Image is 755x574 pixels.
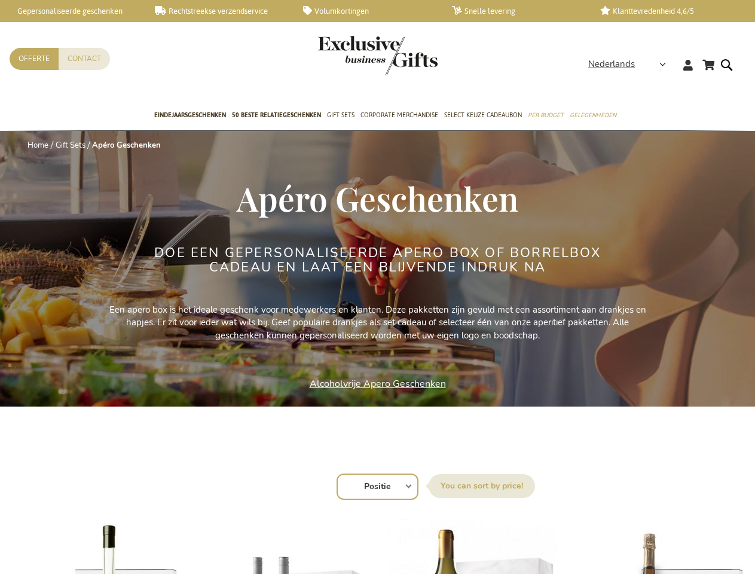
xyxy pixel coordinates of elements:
h2: Doe een gepersonaliseerde apero box of borrelbox cadeau en laat een blijvende indruk na [154,246,602,274]
img: Exclusive Business gifts logo [318,36,438,75]
label: Sorteer op [429,474,535,498]
strong: Apéro Geschenken [92,140,161,151]
span: Apéro Geschenken [237,176,518,220]
span: Per Budget [528,109,564,121]
a: Contact [59,48,110,70]
span: Gelegenheden [570,109,616,121]
a: Gift Sets [56,140,85,151]
a: Select Keuze Cadeaubon [444,101,522,131]
a: Gepersonaliseerde geschenken [6,6,136,16]
a: 50 beste relatiegeschenken [232,101,321,131]
a: Per Budget [528,101,564,131]
a: store logo [318,36,378,75]
a: Corporate Merchandise [360,101,438,131]
a: Home [27,140,48,151]
span: Gift Sets [327,109,354,121]
a: Volumkortingen [303,6,433,16]
span: 50 beste relatiegeschenken [232,109,321,121]
p: Een apero box is het ideale geschenk voor medewerkers en klanten. Deze pakketten zijn gevuld met ... [109,304,647,342]
a: Gelegenheden [570,101,616,131]
span: Corporate Merchandise [360,109,438,121]
span: Eindejaarsgeschenken [154,109,226,121]
span: Nederlands [588,57,635,71]
a: Snelle levering [452,6,582,16]
a: Gift Sets [327,101,354,131]
a: Klanttevredenheid 4,6/5 [600,6,730,16]
a: Offerte [10,48,59,70]
span: Select Keuze Cadeaubon [444,109,522,121]
a: Rechtstreekse verzendservice [155,6,285,16]
a: Eindejaarsgeschenken [154,101,226,131]
a: Alcoholvrije Apero Geschenken [310,377,446,390]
